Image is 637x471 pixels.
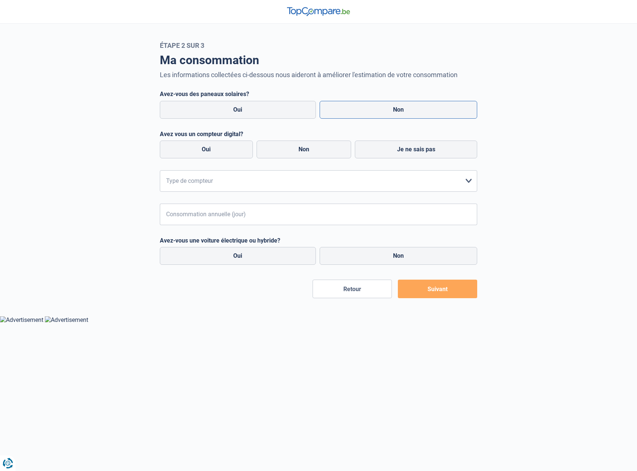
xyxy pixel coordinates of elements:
select: Type de compteur [160,170,477,192]
legend: Avez-vous une voiture électrique ou hybride? [160,237,477,244]
img: TopCompare.be [287,7,350,16]
div: Étape 2 sur 3 [160,42,477,49]
label: Je ne sais pas [355,141,477,158]
span: kWh [160,204,179,225]
h1: Ma consommation [160,53,477,67]
legend: Avez-vous des paneaux solaires? [160,90,477,98]
img: Advertisement [45,316,88,323]
label: Oui [160,141,253,158]
label: Oui [160,101,316,119]
button: Suivant [398,280,477,298]
p: Les informations collectées ci-dessous nous aideront à améliorer l'estimation de votre consommation [160,71,477,79]
label: Non [257,141,351,158]
label: Oui [160,247,316,265]
label: Non [320,247,478,265]
button: Retour [313,280,392,298]
legend: Avez vous un compteur digital? [160,131,477,138]
label: Non [320,101,478,119]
